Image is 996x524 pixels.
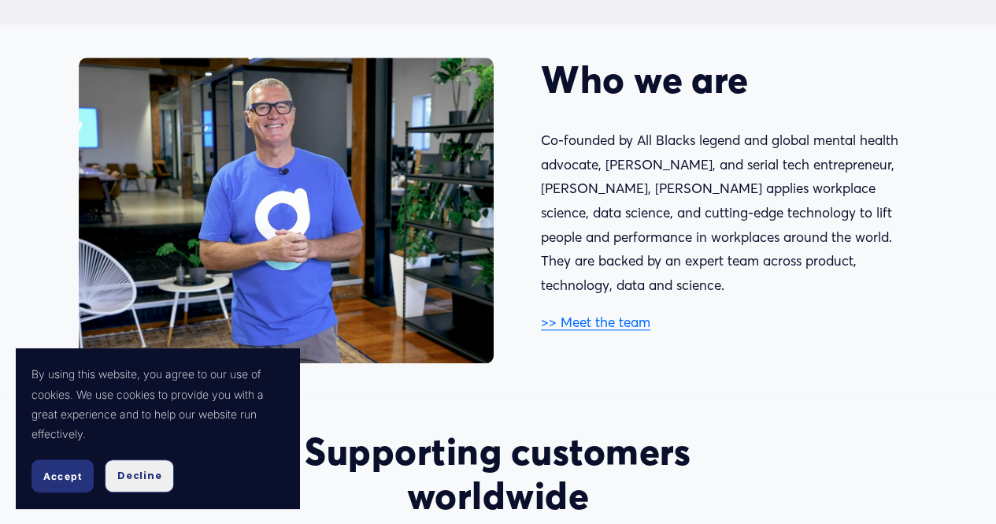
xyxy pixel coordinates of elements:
span: Supporting customers worldwide [305,429,700,519]
button: Decline [105,459,174,492]
p: Co-founded by All Blacks legend and global mental health advocate, [PERSON_NAME], and serial tech... [541,128,918,297]
button: Accept [31,459,94,492]
span: Accept [43,470,82,482]
section: Cookie banner [16,348,299,508]
p: By using this website, you agree to our use of cookies. We use cookies to provide you with a grea... [31,364,283,444]
span: Who we are [541,57,749,102]
span: Decline [117,469,161,483]
a: >> Meet the team [541,314,650,330]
